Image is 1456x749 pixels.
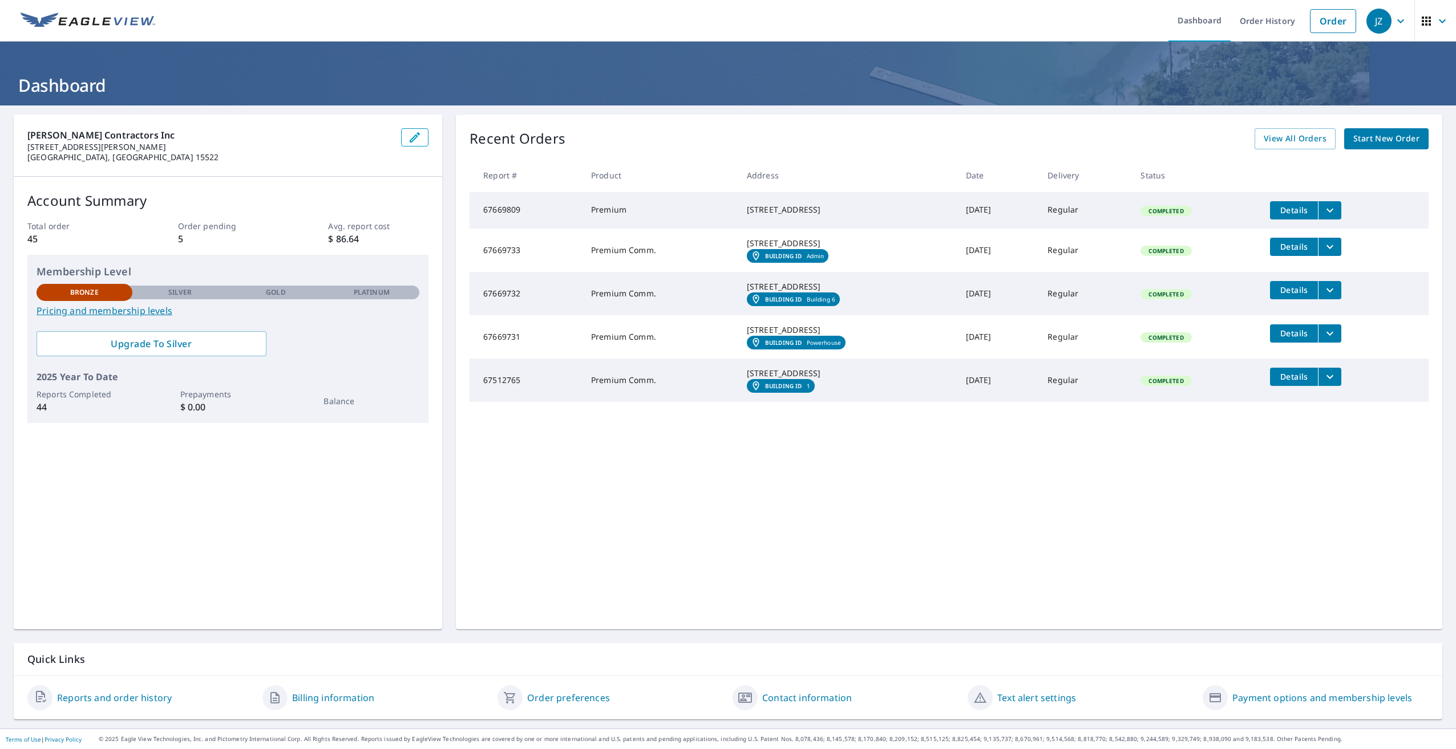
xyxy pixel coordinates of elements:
[470,229,582,272] td: 67669733
[1142,333,1190,341] span: Completed
[747,281,948,292] div: [STREET_ADDRESS]
[292,691,374,705] a: Billing information
[1264,132,1326,146] span: View All Orders
[6,735,41,743] a: Terms of Use
[14,74,1442,97] h1: Dashboard
[37,264,419,279] p: Membership Level
[762,691,852,705] a: Contact information
[765,382,802,389] em: Building ID
[582,272,738,315] td: Premium Comm.
[37,331,266,356] a: Upgrade To Silver
[470,272,582,315] td: 67669732
[1270,281,1318,299] button: detailsBtn-67669732
[37,370,419,384] p: 2025 Year To Date
[1038,158,1131,192] th: Delivery
[180,400,276,414] p: $ 0.00
[1038,229,1131,272] td: Regular
[957,158,1039,192] th: Date
[1277,371,1311,382] span: Details
[738,158,957,192] th: Address
[1270,201,1318,219] button: detailsBtn-67669809
[37,400,132,414] p: 44
[1318,368,1341,386] button: filesDropdownBtn-67512765
[957,359,1039,402] td: [DATE]
[747,336,846,349] a: Building IDPowerhouse
[747,249,828,263] a: Building IDAdmin
[46,337,257,350] span: Upgrade To Silver
[57,691,172,705] a: Reports and order history
[527,691,610,705] a: Order preferences
[1277,241,1311,252] span: Details
[1038,359,1131,402] td: Regular
[168,287,192,298] p: Silver
[27,652,1429,666] p: Quick Links
[178,220,278,232] p: Order pending
[1142,207,1190,215] span: Completed
[27,220,128,232] p: Total order
[323,395,419,407] p: Balance
[1353,132,1419,146] span: Start New Order
[957,315,1039,359] td: [DATE]
[1232,691,1412,705] a: Payment options and membership levels
[45,735,82,743] a: Privacy Policy
[37,304,419,317] a: Pricing and membership levels
[1255,128,1336,149] a: View All Orders
[1344,128,1429,149] a: Start New Order
[747,292,840,306] a: Building IDBuilding 6
[957,229,1039,272] td: [DATE]
[27,128,392,142] p: [PERSON_NAME] Contractors Inc
[747,238,948,249] div: [STREET_ADDRESS]
[1142,247,1190,255] span: Completed
[747,204,948,215] div: [STREET_ADDRESS]
[37,388,132,400] p: Reports Completed
[328,220,428,232] p: Avg. report cost
[997,691,1076,705] a: Text alert settings
[957,192,1039,229] td: [DATE]
[747,379,815,393] a: Building ID1
[470,315,582,359] td: 67669731
[765,253,802,259] em: Building ID
[470,158,582,192] th: Report #
[266,287,285,298] p: Gold
[1142,290,1190,298] span: Completed
[1270,238,1318,256] button: detailsBtn-67669733
[354,287,390,298] p: Platinum
[6,736,82,743] p: |
[957,272,1039,315] td: [DATE]
[27,152,392,162] p: [GEOGRAPHIC_DATA], [GEOGRAPHIC_DATA] 15522
[470,128,565,149] p: Recent Orders
[582,158,738,192] th: Product
[27,142,392,152] p: [STREET_ADDRESS][PERSON_NAME]
[1038,272,1131,315] td: Regular
[328,232,428,246] p: $ 86.64
[1310,9,1356,33] a: Order
[70,287,99,298] p: Bronze
[27,232,128,246] p: 45
[1318,324,1341,343] button: filesDropdownBtn-67669731
[180,388,276,400] p: Prepayments
[582,229,738,272] td: Premium Comm.
[1318,238,1341,256] button: filesDropdownBtn-67669733
[1038,192,1131,229] td: Regular
[1270,324,1318,343] button: detailsBtn-67669731
[27,190,428,211] p: Account Summary
[765,339,802,346] em: Building ID
[470,192,582,229] td: 67669809
[1277,205,1311,215] span: Details
[582,315,738,359] td: Premium Comm.
[178,232,278,246] p: 5
[99,735,1450,743] p: © 2025 Eagle View Technologies, Inc. and Pictometry International Corp. All Rights Reserved. Repo...
[1318,281,1341,299] button: filesDropdownBtn-67669732
[1366,9,1392,34] div: JZ
[1142,377,1190,385] span: Completed
[747,324,948,336] div: [STREET_ADDRESS]
[1318,201,1341,219] button: filesDropdownBtn-67669809
[582,359,738,402] td: Premium Comm.
[747,368,948,379] div: [STREET_ADDRESS]
[765,296,802,303] em: Building ID
[582,192,738,229] td: Premium
[1038,315,1131,359] td: Regular
[1270,368,1318,386] button: detailsBtn-67512765
[470,359,582,402] td: 67512765
[1131,158,1261,192] th: Status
